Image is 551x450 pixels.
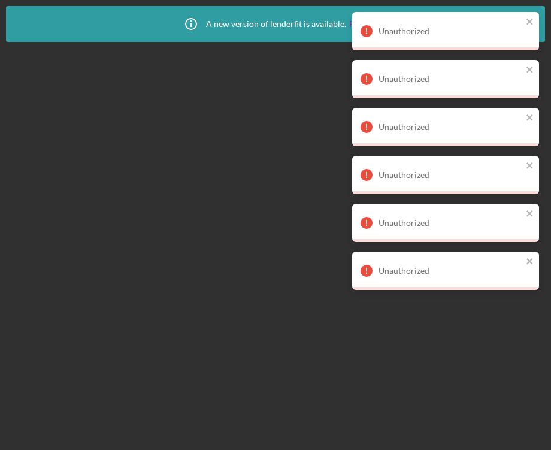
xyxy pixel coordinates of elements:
button: close [526,65,534,76]
button: close [526,209,534,220]
button: close [526,256,534,268]
button: close [526,113,534,124]
div: Unauthorized [379,74,522,84]
a: Reload [349,19,375,29]
div: Unauthorized [379,218,522,228]
button: close [526,17,534,28]
div: Unauthorized [379,266,522,276]
div: Unauthorized [379,122,522,132]
div: Unauthorized [379,170,522,180]
div: A new version of lenderfit is available. [176,9,375,39]
button: close [526,161,534,172]
div: Unauthorized [379,26,522,36]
